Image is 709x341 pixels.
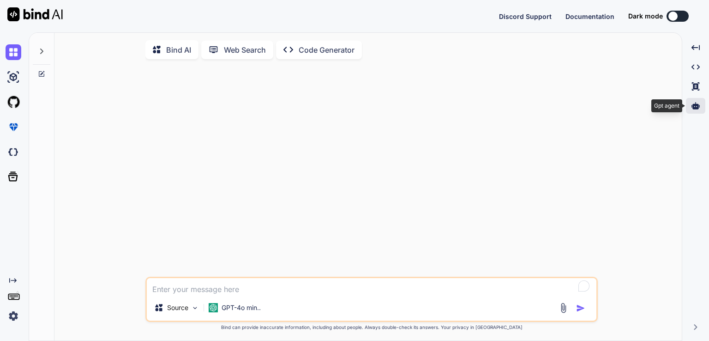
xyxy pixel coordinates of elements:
[576,304,585,313] img: icon
[145,324,598,331] p: Bind can provide inaccurate information, including about people. Always double-check its answers....
[167,303,188,312] p: Source
[565,12,614,21] button: Documentation
[6,144,21,160] img: darkCloudIdeIcon
[628,12,663,21] span: Dark mode
[299,44,354,55] p: Code Generator
[558,303,569,313] img: attachment
[499,12,552,21] button: Discord Support
[147,278,596,295] textarea: To enrich screen reader interactions, please activate Accessibility in Grammarly extension settings
[6,119,21,135] img: premium
[565,12,614,20] span: Documentation
[6,94,21,110] img: githubLight
[224,44,266,55] p: Web Search
[6,308,21,324] img: settings
[6,44,21,60] img: chat
[7,7,63,21] img: Bind AI
[651,99,682,112] div: Gpt agent
[166,44,191,55] p: Bind AI
[209,303,218,312] img: GPT-4o mini
[499,12,552,20] span: Discord Support
[222,303,261,312] p: GPT-4o min..
[6,69,21,85] img: ai-studio
[191,304,199,312] img: Pick Models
